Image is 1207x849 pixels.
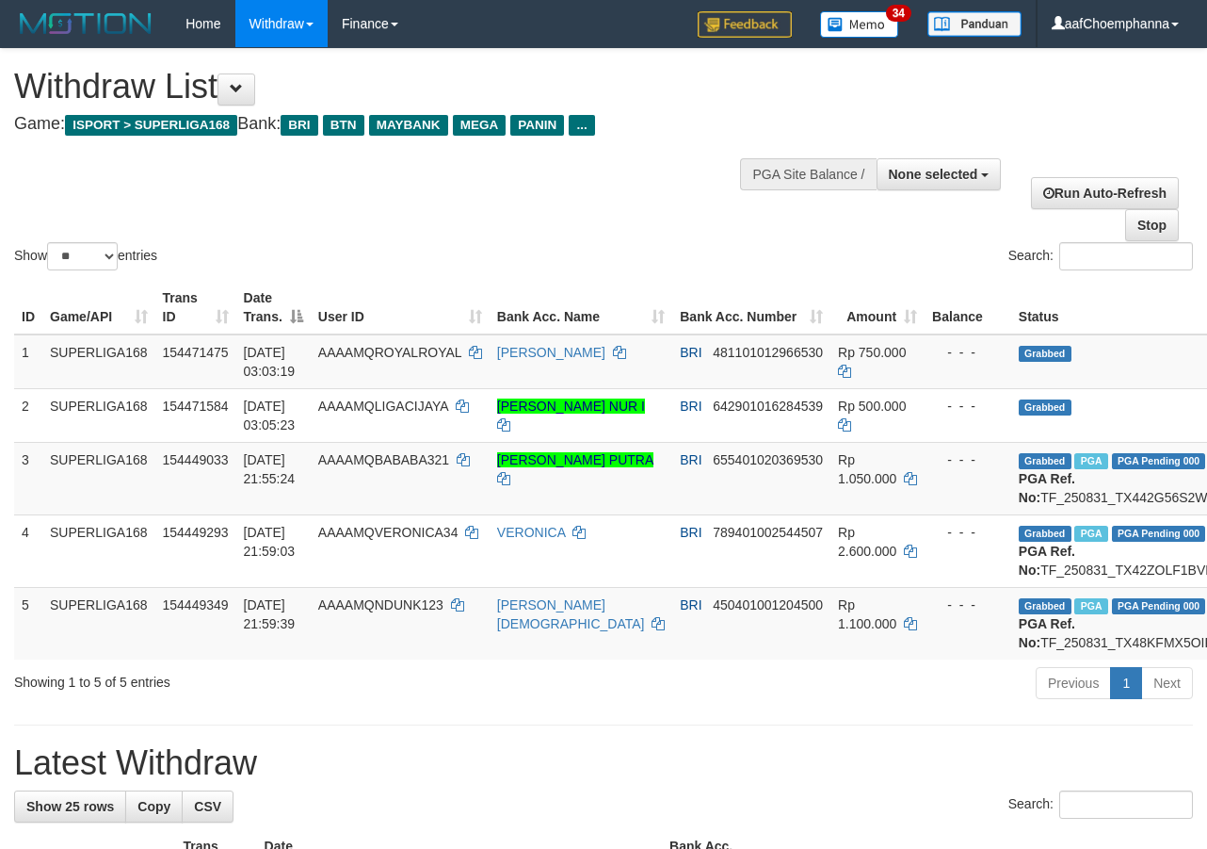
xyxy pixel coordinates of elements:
a: [PERSON_NAME] [497,345,605,360]
th: Amount: activate to sort column ascending [830,281,925,335]
span: MAYBANK [369,115,448,136]
a: Run Auto-Refresh [1031,177,1179,209]
div: Showing 1 to 5 of 5 entries [14,665,489,692]
span: Copy 450401001204500 to clipboard [713,597,823,612]
td: SUPERLIGA168 [42,514,155,587]
a: Stop [1125,209,1179,241]
div: - - - [932,450,1004,469]
b: PGA Ref. No: [1019,544,1075,578]
span: Rp 750.000 [838,345,906,360]
span: AAAAMQROYALROYAL [318,345,461,360]
span: AAAAMQNDUNK123 [318,597,443,612]
span: Copy 481101012966530 to clipboard [713,345,823,360]
th: ID [14,281,42,335]
div: - - - [932,523,1004,542]
span: Copy 642901016284539 to clipboard [713,399,823,414]
a: 1 [1110,667,1142,699]
img: panduan.png [927,11,1022,37]
h1: Latest Withdraw [14,744,1193,782]
span: 154449033 [163,452,229,467]
td: SUPERLIGA168 [42,388,155,442]
span: Marked by aafheankoy [1074,453,1107,469]
b: PGA Ref. No: [1019,471,1075,505]
span: None selected [889,167,978,182]
span: [DATE] 21:59:39 [244,597,296,631]
input: Search: [1059,791,1193,819]
span: Rp 1.050.000 [838,452,896,486]
span: CSV [194,799,221,814]
th: Balance [925,281,1011,335]
label: Show entries [14,242,157,270]
span: Marked by aafheankoy [1074,598,1107,614]
td: 1 [14,335,42,389]
div: - - - [932,596,1004,614]
span: [DATE] 21:55:24 [244,452,296,486]
span: AAAAMQLIGACIJAYA [318,399,448,414]
span: MEGA [453,115,507,136]
div: - - - [932,397,1004,416]
span: PANIN [510,115,564,136]
a: Previous [1036,667,1111,699]
td: SUPERLIGA168 [42,587,155,660]
span: Grabbed [1019,526,1071,542]
img: Button%20Memo.svg [820,11,899,38]
span: Grabbed [1019,400,1071,416]
span: BTN [323,115,364,136]
span: ... [569,115,594,136]
span: Marked by aafheankoy [1074,526,1107,542]
a: Copy [125,791,183,823]
th: User ID: activate to sort column ascending [311,281,490,335]
th: Trans ID: activate to sort column ascending [155,281,236,335]
span: BRI [680,345,701,360]
span: PGA Pending [1112,526,1206,542]
label: Search: [1008,242,1193,270]
span: 154449293 [163,525,229,540]
span: AAAAMQVERONICA34 [318,525,459,540]
b: PGA Ref. No: [1019,616,1075,650]
span: Rp 1.100.000 [838,597,896,631]
span: BRI [680,525,701,540]
th: Bank Acc. Number: activate to sort column ascending [672,281,830,335]
label: Search: [1008,791,1193,819]
div: - - - [932,343,1004,362]
th: Bank Acc. Name: activate to sort column ascending [490,281,672,335]
span: BRI [680,399,701,414]
span: [DATE] 03:03:19 [244,345,296,379]
span: PGA Pending [1112,453,1206,469]
span: Grabbed [1019,598,1071,614]
td: 2 [14,388,42,442]
img: Feedback.jpg [698,11,792,38]
td: 5 [14,587,42,660]
span: Rp 500.000 [838,399,906,414]
img: MOTION_logo.png [14,9,157,38]
span: Copy 655401020369530 to clipboard [713,452,823,467]
span: 154471584 [163,399,229,414]
span: BRI [680,452,701,467]
span: 34 [886,5,911,22]
td: 4 [14,514,42,587]
span: 154471475 [163,345,229,360]
span: 154449349 [163,597,229,612]
span: Copy [137,799,170,814]
td: SUPERLIGA168 [42,335,155,389]
span: Copy 789401002544507 to clipboard [713,525,823,540]
span: Grabbed [1019,346,1071,362]
a: Next [1141,667,1193,699]
span: BRI [281,115,317,136]
a: [PERSON_NAME] PUTRA [497,452,653,467]
th: Game/API: activate to sort column ascending [42,281,155,335]
a: Show 25 rows [14,791,126,823]
h1: Withdraw List [14,68,786,106]
a: CSV [182,791,233,823]
span: PGA Pending [1112,598,1206,614]
div: PGA Site Balance / [740,158,876,190]
span: Grabbed [1019,453,1071,469]
th: Date Trans.: activate to sort column descending [236,281,311,335]
select: Showentries [47,242,118,270]
td: SUPERLIGA168 [42,442,155,514]
span: [DATE] 03:05:23 [244,399,296,433]
a: VERONICA [497,525,565,540]
input: Search: [1059,242,1193,270]
td: 3 [14,442,42,514]
span: [DATE] 21:59:03 [244,525,296,559]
